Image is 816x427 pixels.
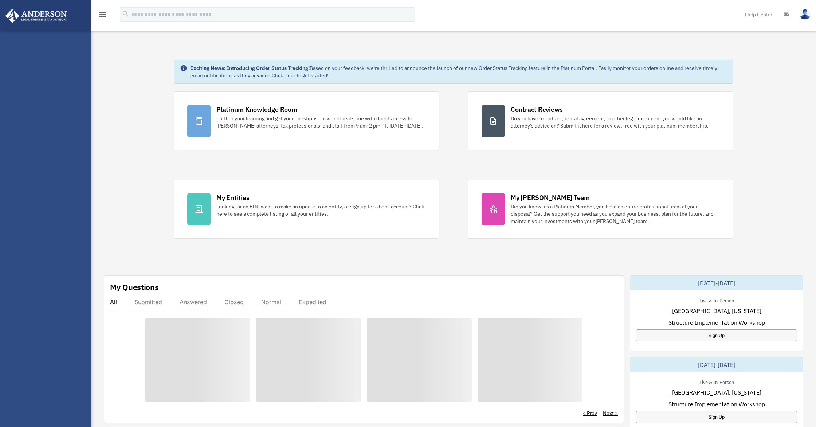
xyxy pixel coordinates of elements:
[672,306,761,315] span: [GEOGRAPHIC_DATA], [US_STATE]
[468,180,733,239] a: My [PERSON_NAME] Team Did you know, as a Platinum Member, you have an entire professional team at...
[190,65,310,71] strong: Exciting News: Introducing Order Status Tracking!
[583,410,597,417] a: < Prev
[216,115,425,129] div: Further your learning and get your questions answered real-time with direct access to [PERSON_NAM...
[110,298,117,306] div: All
[694,378,740,385] div: Live & In-Person
[636,411,797,423] a: Sign Up
[3,9,69,23] img: Anderson Advisors Platinum Portal
[636,329,797,341] a: Sign Up
[672,388,761,397] span: [GEOGRAPHIC_DATA], [US_STATE]
[511,105,563,114] div: Contract Reviews
[216,193,249,202] div: My Entities
[261,298,281,306] div: Normal
[299,298,326,306] div: Expedited
[174,180,439,239] a: My Entities Looking for an EIN, want to make an update to an entity, or sign up for a bank accoun...
[110,282,159,293] div: My Questions
[134,298,162,306] div: Submitted
[190,64,727,79] div: Based on your feedback, we're thrilled to announce the launch of our new Order Status Tracking fe...
[694,296,740,304] div: Live & In-Person
[122,10,130,18] i: search
[511,203,720,225] div: Did you know, as a Platinum Member, you have an entire professional team at your disposal? Get th...
[511,193,590,202] div: My [PERSON_NAME] Team
[224,298,244,306] div: Closed
[630,276,803,290] div: [DATE]-[DATE]
[216,105,297,114] div: Platinum Knowledge Room
[272,72,329,79] a: Click Here to get started!
[468,91,733,150] a: Contract Reviews Do you have a contract, rental agreement, or other legal document you would like...
[800,9,811,20] img: User Pic
[603,410,618,417] a: Next >
[98,13,107,19] a: menu
[98,10,107,19] i: menu
[216,203,425,218] div: Looking for an EIN, want to make an update to an entity, or sign up for a bank account? Click her...
[668,318,765,327] span: Structure Implementation Workshop
[180,298,207,306] div: Answered
[668,400,765,408] span: Structure Implementation Workshop
[511,115,720,129] div: Do you have a contract, rental agreement, or other legal document you would like an attorney's ad...
[174,91,439,150] a: Platinum Knowledge Room Further your learning and get your questions answered real-time with dire...
[630,357,803,372] div: [DATE]-[DATE]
